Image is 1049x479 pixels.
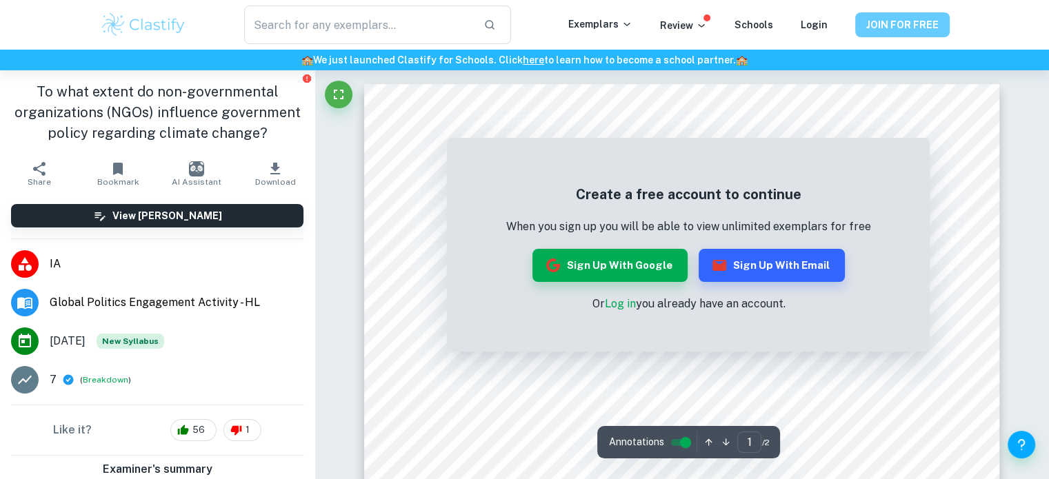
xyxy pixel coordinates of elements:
[28,177,51,187] span: Share
[855,12,950,37] button: JOIN FOR FREE
[11,81,303,143] h1: To what extent do non-governmental organizations (NGOs) influence government policy regarding cli...
[801,19,828,30] a: Login
[157,154,236,193] button: AI Assistant
[506,218,871,235] p: When you sign up you will be able to view unlimited exemplars for free
[236,154,314,193] button: Download
[735,19,773,30] a: Schools
[301,54,313,65] span: 🏫
[50,294,303,311] span: Global Politics Engagement Activity - HL
[11,204,303,227] button: View [PERSON_NAME]
[3,52,1046,68] h6: We just launched Clastify for Schools. Click to learn how to become a school partner.
[255,177,296,187] span: Download
[506,296,871,312] p: Or you already have an account.
[97,334,164,349] div: Starting from the May 2026 session, the Global Politics Engagement Activity requirements have cha...
[223,419,261,441] div: 1
[238,423,257,437] span: 1
[50,371,57,388] p: 7
[50,256,303,272] span: IA
[608,435,663,449] span: Annotations
[100,11,188,39] img: Clastify logo
[83,374,128,386] button: Breakdown
[50,333,86,349] span: [DATE]
[736,54,748,65] span: 🏫
[325,81,352,108] button: Fullscreen
[1008,431,1035,458] button: Help and Feedback
[660,18,707,33] p: Review
[568,17,632,32] p: Exemplars
[244,6,472,44] input: Search for any exemplars...
[699,249,845,282] button: Sign up with Email
[301,73,312,83] button: Report issue
[97,177,139,187] span: Bookmark
[532,249,688,282] button: Sign up with Google
[604,297,635,310] a: Log in
[80,374,131,387] span: ( )
[506,184,871,205] h5: Create a free account to continue
[170,419,217,441] div: 56
[523,54,544,65] a: here
[79,154,157,193] button: Bookmark
[53,422,92,438] h6: Like it?
[112,208,222,223] h6: View [PERSON_NAME]
[189,161,204,176] img: AI Assistant
[761,436,769,449] span: / 2
[172,177,221,187] span: AI Assistant
[185,423,212,437] span: 56
[97,334,164,349] span: New Syllabus
[6,461,309,478] h6: Examiner's summary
